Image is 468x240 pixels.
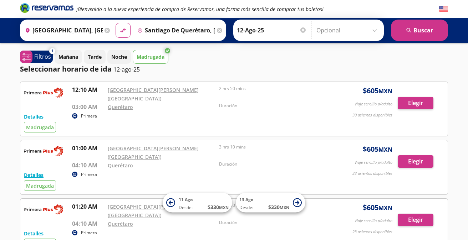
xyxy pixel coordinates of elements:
[355,218,392,224] p: Viaje sencillo p/adulto
[219,161,327,167] p: Duración
[111,53,127,61] p: Noche
[108,162,133,169] a: Querétaro
[179,197,193,203] span: 11 Ago
[24,230,44,237] button: Detalles
[134,21,215,39] input: Buscar Destino
[72,161,104,169] p: 04:10 AM
[81,113,97,119] p: Primera
[81,171,97,178] p: Primera
[108,203,199,219] a: [GEOGRAPHIC_DATA][PERSON_NAME] ([GEOGRAPHIC_DATA])
[20,2,73,13] i: Brand Logo
[268,203,289,211] span: $ 330
[20,51,53,63] button: 1Filtros
[363,144,392,155] span: $ 605
[363,202,392,213] span: $ 605
[316,21,380,39] input: Opcional
[24,202,63,216] img: RESERVAMOS
[51,48,54,54] span: 1
[352,229,392,235] p: 23 asientos disponibles
[108,145,199,160] a: [GEOGRAPHIC_DATA][PERSON_NAME] ([GEOGRAPHIC_DATA])
[398,97,433,109] button: Elegir
[237,21,307,39] input: Elegir Fecha
[179,204,193,211] span: Desde:
[378,87,392,95] small: MXN
[20,64,112,74] p: Seleccionar horario de ida
[72,103,104,111] p: 03:00 AM
[76,6,324,12] em: ¡Bienvenido a la nueva experiencia de compra de Reservamos, una forma más sencilla de comprar tus...
[108,220,133,227] a: Querétaro
[108,104,133,110] a: Querétaro
[72,144,104,152] p: 01:00 AM
[352,171,392,177] p: 23 asientos disponibles
[219,205,229,210] small: MXN
[439,5,448,14] button: English
[398,214,433,226] button: Elegir
[72,202,104,211] p: 01:20 AM
[219,219,327,226] p: Duración
[55,50,82,64] button: Mañana
[24,113,44,120] button: Detalles
[208,203,229,211] span: $ 330
[24,85,63,100] img: RESERVAMOS
[239,204,253,211] span: Desde:
[219,144,327,150] p: 3 hrs 10 mins
[107,50,131,64] button: Noche
[219,85,327,92] p: 2 hrs 50 mins
[398,155,433,168] button: Elegir
[280,205,289,210] small: MXN
[72,219,104,228] p: 04:10 AM
[363,85,392,96] span: $ 605
[58,53,78,61] p: Mañana
[84,50,106,64] button: Tarde
[163,193,232,213] button: 11 AgoDesde:$330MXN
[137,53,164,61] p: Madrugada
[72,85,104,94] p: 12:10 AM
[24,144,63,158] img: RESERVAMOS
[108,87,199,102] a: [GEOGRAPHIC_DATA][PERSON_NAME] ([GEOGRAPHIC_DATA])
[236,193,305,213] button: 13 AgoDesde:$330MXN
[355,160,392,166] p: Viaje sencillo p/adulto
[24,171,44,179] button: Detalles
[26,124,54,131] span: Madrugada
[219,103,327,109] p: Duración
[355,101,392,107] p: Viaje sencillo p/adulto
[88,53,102,61] p: Tarde
[352,112,392,118] p: 30 asientos disponibles
[378,204,392,212] small: MXN
[34,52,51,61] p: Filtros
[133,50,168,64] button: Madrugada
[81,230,97,236] p: Primera
[26,182,54,189] span: Madrugada
[239,197,253,203] span: 13 Ago
[378,146,392,153] small: MXN
[391,20,448,41] button: Buscar
[113,65,140,74] p: 12-ago-25
[20,2,73,15] a: Brand Logo
[22,21,103,39] input: Buscar Origen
